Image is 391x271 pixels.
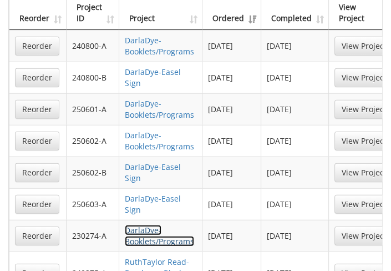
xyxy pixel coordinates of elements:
td: [DATE] [261,30,329,62]
td: [DATE] [202,62,261,93]
td: [DATE] [202,157,261,188]
a: Reorder [15,227,59,245]
td: 250602-A [67,125,119,157]
td: [DATE] [202,30,261,62]
td: [DATE] [261,125,329,157]
td: [DATE] [261,62,329,93]
a: Reorder [15,163,59,182]
a: DarlaDye-Easel Sign [125,162,181,183]
a: Reorder [15,68,59,87]
a: Reorder [15,100,59,119]
td: [DATE] [202,93,261,125]
a: Reorder [15,195,59,214]
a: DarlaDye-Easel Sign [125,67,181,88]
td: [DATE] [261,188,329,220]
td: 250601-A [67,93,119,125]
td: 250603-A [67,188,119,220]
td: [DATE] [261,93,329,125]
td: [DATE] [202,188,261,220]
td: [DATE] [261,220,329,252]
td: 250602-B [67,157,119,188]
td: 240800-B [67,62,119,93]
a: Reorder [15,37,59,56]
a: DarlaDye-Booklets/Programs [125,35,194,57]
td: [DATE] [202,220,261,252]
a: DarlaDye-Booklets/Programs [125,225,194,247]
a: DarlaDye-Booklets/Programs [125,130,194,152]
td: 230274-A [67,220,119,252]
td: 240800-A [67,30,119,62]
td: [DATE] [202,125,261,157]
a: DarlaDye-Booklets/Programs [125,98,194,120]
td: [DATE] [261,157,329,188]
a: Reorder [15,132,59,150]
a: DarlaDye-Easel Sign [125,193,181,215]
